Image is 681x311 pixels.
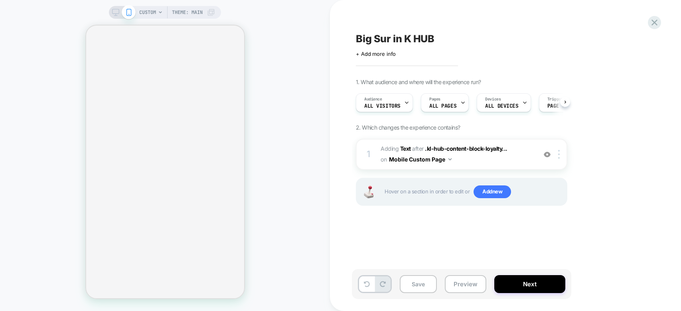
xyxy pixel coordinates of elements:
b: Text [400,145,411,152]
span: Pages [429,96,440,102]
span: CUSTOM [139,6,156,19]
span: 1. What audience and where will the experience run? [356,79,481,85]
span: ALL DEVICES [485,103,518,109]
span: Add new [474,185,511,198]
span: ALL PAGES [429,103,456,109]
div: 1 [365,146,373,162]
button: Save [400,275,437,293]
span: .kl-hub-content-block-loyalty... [425,145,507,152]
span: Audience [364,96,382,102]
button: Preview [445,275,486,293]
span: 2. Which changes the experience contains? [356,124,460,131]
span: Adding [381,145,411,152]
span: on [381,154,387,164]
span: Big Sur in K HUB [356,33,434,45]
img: crossed eye [544,151,551,158]
span: + Add more info [356,51,396,57]
span: Trigger [547,96,563,102]
span: AFTER [412,145,424,152]
img: Joystick [361,186,377,198]
span: Theme: MAIN [172,6,203,19]
button: Mobile Custom Page [389,154,452,165]
span: Page Load [547,103,574,109]
img: close [558,150,560,159]
span: All Visitors [364,103,401,109]
button: Next [494,275,565,293]
img: down arrow [448,158,452,160]
span: Devices [485,96,501,102]
span: Hover on a section in order to edit or [385,185,563,198]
